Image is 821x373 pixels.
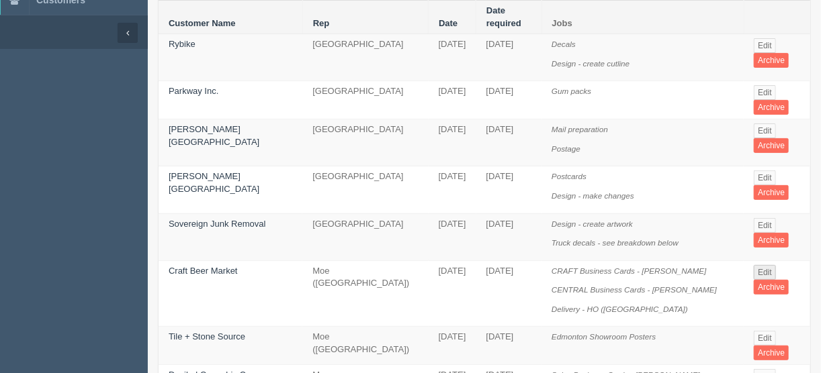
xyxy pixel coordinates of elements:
[542,1,744,34] th: Jobs
[754,331,776,345] a: Edit
[169,124,259,147] a: [PERSON_NAME][GEOGRAPHIC_DATA]
[169,266,238,276] a: Craft Beer Market
[552,219,633,228] i: Design - create artwork
[552,332,656,341] i: Edmonton Showroom Posters
[302,260,428,327] td: Moe ([GEOGRAPHIC_DATA])
[754,170,776,185] a: Edit
[429,327,476,365] td: [DATE]
[302,81,428,119] td: [GEOGRAPHIC_DATA]
[754,53,789,68] a: Archive
[429,34,476,81] td: [DATE]
[476,213,542,260] td: [DATE]
[476,327,542,365] td: [DATE]
[552,59,630,68] i: Design - create cutline
[169,86,218,96] a: Parkway Inc.
[552,238,679,247] i: Truck decals - see breakdown below
[552,285,717,294] i: CENTRAL Business Cards - [PERSON_NAME]
[754,85,776,100] a: Edit
[302,119,428,166] td: [GEOGRAPHIC_DATA]
[754,233,789,248] a: Archive
[486,5,521,28] a: Date required
[552,191,634,200] i: Design - make changes
[429,81,476,119] td: [DATE]
[169,171,259,194] a: [PERSON_NAME][GEOGRAPHIC_DATA]
[476,166,542,213] td: [DATE]
[169,39,196,49] a: Rybike
[552,172,587,180] i: Postcards
[476,34,542,81] td: [DATE]
[169,219,266,229] a: Sovereign Junk Removal
[476,81,542,119] td: [DATE]
[754,265,776,280] a: Edit
[429,213,476,260] td: [DATE]
[313,18,330,28] a: Rep
[754,218,776,233] a: Edit
[552,87,591,95] i: Gum packs
[754,280,789,295] a: Archive
[552,266,707,275] i: CRAFT Business Cards - [PERSON_NAME]
[169,331,245,341] a: Tile + Stone Source
[302,213,428,260] td: [GEOGRAPHIC_DATA]
[302,34,428,81] td: [GEOGRAPHIC_DATA]
[754,100,789,115] a: Archive
[429,260,476,327] td: [DATE]
[754,185,789,200] a: Archive
[476,119,542,166] td: [DATE]
[302,166,428,213] td: [GEOGRAPHIC_DATA]
[302,327,428,365] td: Moe ([GEOGRAPHIC_DATA])
[476,260,542,327] td: [DATE]
[429,119,476,166] td: [DATE]
[552,40,576,48] i: Decals
[552,144,580,153] i: Postage
[754,138,789,153] a: Archive
[552,125,608,134] i: Mail preparation
[754,345,789,360] a: Archive
[754,38,776,53] a: Edit
[552,305,688,313] i: Delivery - HO ([GEOGRAPHIC_DATA])
[439,18,458,28] a: Date
[754,123,776,138] a: Edit
[169,18,236,28] a: Customer Name
[429,166,476,213] td: [DATE]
